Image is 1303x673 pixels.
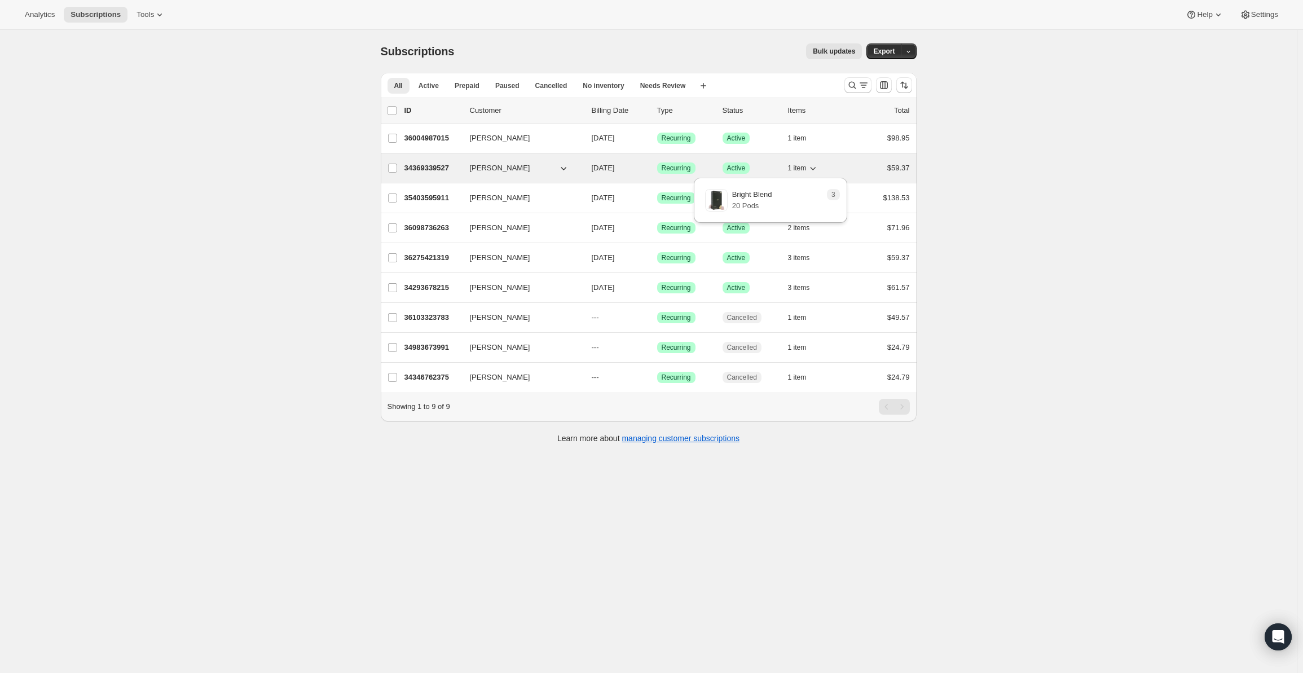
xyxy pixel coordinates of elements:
[1179,7,1230,23] button: Help
[463,159,576,177] button: [PERSON_NAME]
[844,77,871,93] button: Search and filter results
[470,252,530,263] span: [PERSON_NAME]
[404,105,910,116] div: IDCustomerBilling DateTypeStatusItemsTotal
[592,283,615,292] span: [DATE]
[894,105,909,116] p: Total
[883,193,910,202] span: $138.53
[463,279,576,297] button: [PERSON_NAME]
[657,105,714,116] div: Type
[470,133,530,144] span: [PERSON_NAME]
[130,7,172,23] button: Tools
[404,222,461,234] p: 36098736263
[455,81,479,90] span: Prepaid
[887,373,910,381] span: $24.79
[557,433,739,444] p: Learn more about
[788,253,810,262] span: 3 items
[887,164,910,172] span: $59.37
[470,192,530,204] span: [PERSON_NAME]
[64,7,127,23] button: Subscriptions
[873,47,895,56] span: Export
[592,373,599,381] span: ---
[727,164,746,173] span: Active
[592,105,648,116] p: Billing Date
[1233,7,1285,23] button: Settings
[662,253,691,262] span: Recurring
[866,43,901,59] button: Export
[806,43,862,59] button: Bulk updates
[788,134,807,143] span: 1 item
[727,373,757,382] span: Cancelled
[404,250,910,266] div: 36275421319[PERSON_NAME][DATE]SuccessRecurringSuccessActive3 items$59.37
[662,373,691,382] span: Recurring
[788,130,819,146] button: 1 item
[470,162,530,174] span: [PERSON_NAME]
[592,343,599,351] span: ---
[404,220,910,236] div: 36098736263[PERSON_NAME][DATE]SuccessRecurringSuccessActive2 items$71.96
[813,47,855,56] span: Bulk updates
[463,249,576,267] button: [PERSON_NAME]
[788,283,810,292] span: 3 items
[887,343,910,351] span: $24.79
[727,313,757,322] span: Cancelled
[592,223,615,232] span: [DATE]
[788,160,819,176] button: 1 item
[887,134,910,142] span: $98.95
[404,370,910,385] div: 34346762375[PERSON_NAME]---SuccessRecurringCancelled1 item$24.79
[662,193,691,203] span: Recurring
[404,342,461,353] p: 34983673991
[662,223,691,232] span: Recurring
[723,105,779,116] p: Status
[727,253,746,262] span: Active
[592,193,615,202] span: [DATE]
[583,81,624,90] span: No inventory
[495,81,520,90] span: Paused
[137,10,154,19] span: Tools
[535,81,567,90] span: Cancelled
[694,78,712,94] button: Create new view
[404,282,461,293] p: 34293678215
[404,310,910,325] div: 36103323783[PERSON_NAME]---SuccessRecurringCancelled1 item$49.57
[705,189,728,212] img: variant image
[788,340,819,355] button: 1 item
[662,283,691,292] span: Recurring
[404,105,461,116] p: ID
[788,313,807,322] span: 1 item
[388,401,450,412] p: Showing 1 to 9 of 9
[470,342,530,353] span: [PERSON_NAME]
[470,222,530,234] span: [PERSON_NAME]
[404,372,461,383] p: 34346762375
[394,81,403,90] span: All
[404,133,461,144] p: 36004987015
[788,370,819,385] button: 1 item
[788,105,844,116] div: Items
[887,313,910,322] span: $49.57
[381,45,455,58] span: Subscriptions
[404,192,461,204] p: 35403595911
[592,134,615,142] span: [DATE]
[404,252,461,263] p: 36275421319
[788,164,807,173] span: 1 item
[404,162,461,174] p: 34369339527
[788,250,822,266] button: 3 items
[732,189,772,200] p: Bright Blend
[463,368,576,386] button: [PERSON_NAME]
[788,373,807,382] span: 1 item
[71,10,121,19] span: Subscriptions
[419,81,439,90] span: Active
[640,81,686,90] span: Needs Review
[887,283,910,292] span: $61.57
[727,134,746,143] span: Active
[1251,10,1278,19] span: Settings
[592,164,615,172] span: [DATE]
[463,338,576,357] button: [PERSON_NAME]
[592,253,615,262] span: [DATE]
[879,399,910,415] nav: Pagination
[404,340,910,355] div: 34983673991[PERSON_NAME]---SuccessRecurringCancelled1 item$24.79
[470,372,530,383] span: [PERSON_NAME]
[470,282,530,293] span: [PERSON_NAME]
[463,219,576,237] button: [PERSON_NAME]
[662,164,691,173] span: Recurring
[404,190,910,206] div: 35403595911[PERSON_NAME][DATE]SuccessRecurringSuccessActive6 items$138.53
[404,130,910,146] div: 36004987015[PERSON_NAME][DATE]SuccessRecurringSuccessActive1 item$98.95
[1197,10,1212,19] span: Help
